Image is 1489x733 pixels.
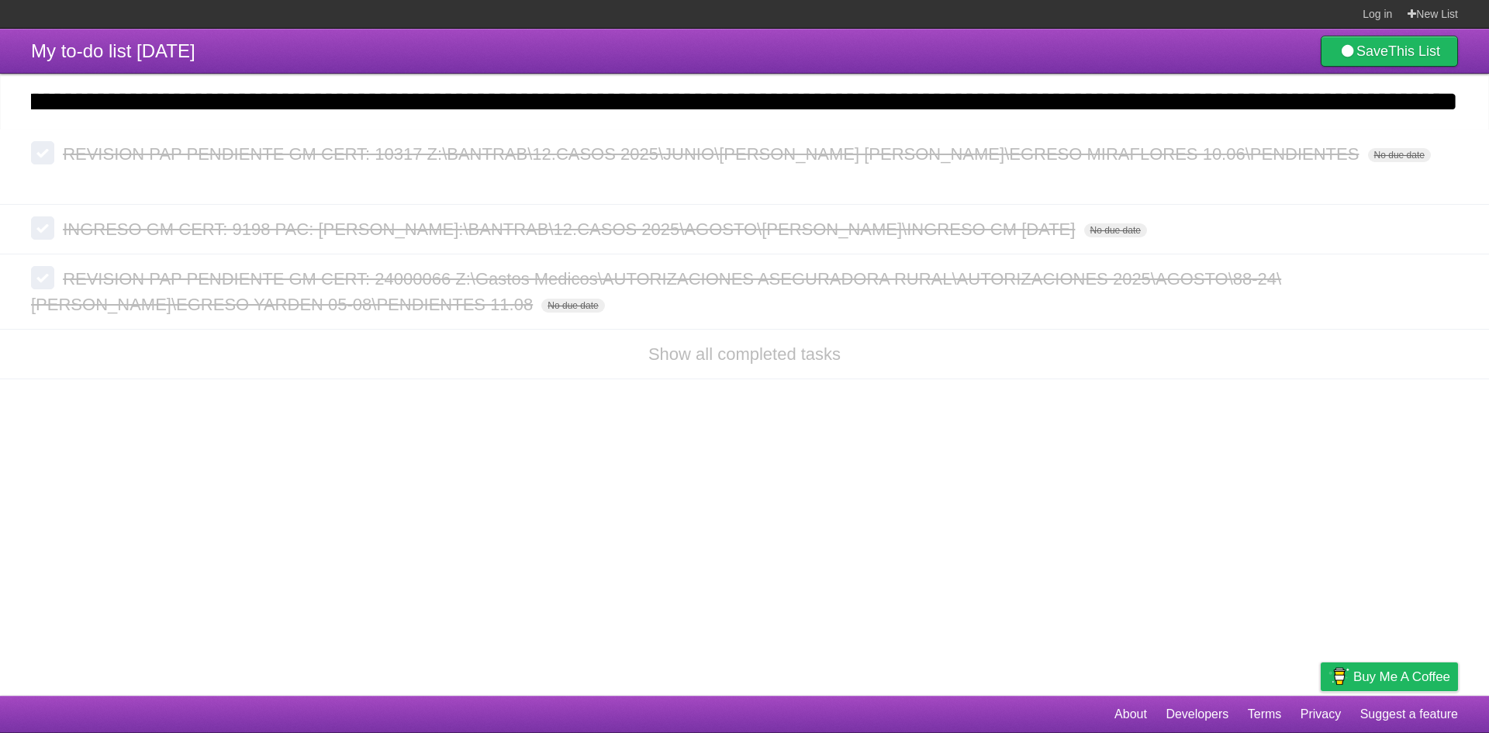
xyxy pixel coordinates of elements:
[31,269,1281,314] span: REVISION PAP PENDIENTE GM CERT: 24000066 Z:\Gastos Medicos\AUTORIZACIONES ASEGURADORA RURAL\AUTOR...
[1353,663,1450,690] span: Buy me a coffee
[1248,700,1282,729] a: Terms
[1114,700,1147,729] a: About
[1321,36,1458,67] a: SaveThis List
[31,141,54,164] label: Done
[1328,663,1349,690] img: Buy me a coffee
[1166,700,1228,729] a: Developers
[1084,223,1147,237] span: No due date
[1360,700,1458,729] a: Suggest a feature
[31,266,54,289] label: Done
[1368,148,1431,162] span: No due date
[541,299,604,313] span: No due date
[63,220,1079,239] span: INGRESO GM CERT: 9198 PAC: [PERSON_NAME]:\BANTRAB\12.CASOS 2025\AGOSTO\[PERSON_NAME]\INGRESO CM [...
[1301,700,1341,729] a: Privacy
[63,144,1363,164] span: REVISION PAP PENDIENTE GM CERT: 10317 Z:\BANTRAB\12.CASOS 2025\JUNIO\[PERSON_NAME] [PERSON_NAME]\...
[1388,43,1440,59] b: This List
[31,216,54,240] label: Done
[31,40,195,61] span: My to-do list [DATE]
[648,344,841,364] a: Show all completed tasks
[1321,662,1458,691] a: Buy me a coffee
